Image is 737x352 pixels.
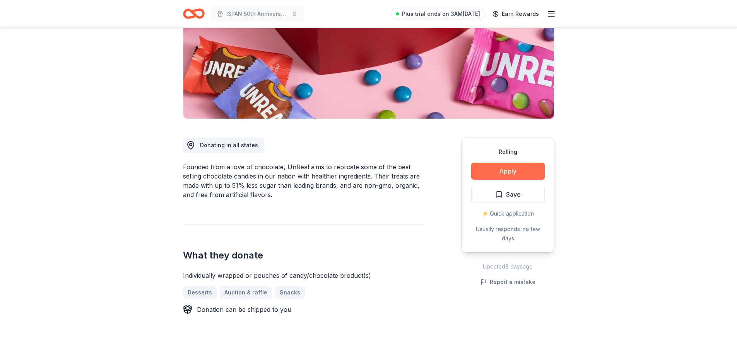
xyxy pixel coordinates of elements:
[481,277,535,287] button: Report a mistake
[220,286,272,299] a: Auction & raffle
[197,305,291,314] div: Donation can be shipped to you
[488,7,544,21] a: Earn Rewards
[471,163,545,180] button: Apply
[183,162,424,199] div: Founded from a love of chocolate, UnReal aims to replicate some of the best selling chocolate can...
[226,9,288,19] span: ISPAN 50th Anniversary Meeting
[471,224,545,243] div: Usually responds in a few days
[391,8,485,20] a: Plus trial ends on 3AM[DATE]
[211,6,304,22] button: ISPAN 50th Anniversary Meeting
[200,142,258,148] span: Donating in all states
[183,271,424,280] div: Individually wrapped or pouches of candy/chocolate product(s)
[183,5,205,23] a: Home
[506,189,521,199] span: Save
[471,209,545,218] div: ⚡️ Quick application
[275,286,305,299] a: Snacks
[471,186,545,203] button: Save
[402,9,480,19] span: Plus trial ends on 3AM[DATE]
[183,286,217,299] a: Desserts
[462,262,554,271] div: Updated 8 days ago
[471,147,545,156] div: Rolling
[183,249,424,262] h2: What they donate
